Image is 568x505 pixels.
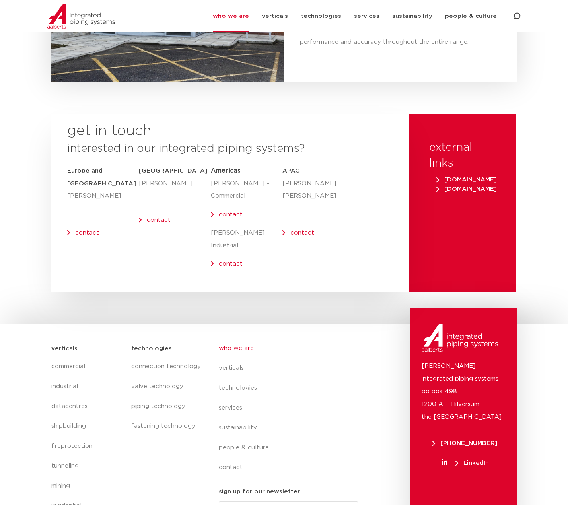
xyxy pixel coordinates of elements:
a: contact [75,230,99,236]
h5: APAC [282,165,326,177]
a: LinkedIn [422,460,509,466]
a: commercial [51,357,123,377]
a: industrial [51,377,123,396]
a: [DOMAIN_NAME] [433,186,500,192]
h3: interested in our integrated piping systems? [67,141,393,157]
p: [PERSON_NAME] – Industrial [211,227,282,252]
h3: external links [429,140,496,171]
nav: Menu [131,357,203,436]
p: [PERSON_NAME] [139,177,210,190]
a: piping technology [131,396,203,416]
nav: Menu [219,338,364,478]
span: [PHONE_NUMBER] [432,440,498,446]
a: fireprotection [51,436,123,456]
a: contact [290,230,314,236]
a: shipbuilding [51,416,123,436]
a: tunneling [51,456,123,476]
h5: technologies [131,342,172,355]
a: datacentres [51,396,123,416]
a: people & culture [219,438,364,458]
a: [DOMAIN_NAME] [433,177,500,183]
a: verticals [219,358,364,378]
a: technologies [219,378,364,398]
a: contact [147,217,171,223]
span: LinkedIn [455,460,489,466]
a: connection technology [131,357,203,377]
p: [PERSON_NAME] – Commercial [211,177,282,203]
span: [DOMAIN_NAME] [436,177,497,183]
a: fastening technology [131,416,203,436]
a: sustainability [219,418,364,438]
h2: get in touch [67,122,152,141]
a: services [219,398,364,418]
a: valve technology [131,377,203,396]
p: [PERSON_NAME] [67,190,139,202]
span: [DOMAIN_NAME] [436,186,497,192]
h5: [GEOGRAPHIC_DATA] [139,165,210,177]
strong: Europe and [GEOGRAPHIC_DATA] [67,168,136,186]
a: mining [51,476,123,496]
a: who we are [219,338,364,358]
a: contact [219,458,364,478]
p: [PERSON_NAME] integrated piping systems po box 498 1200 AL Hilversum the [GEOGRAPHIC_DATA] [422,360,505,423]
p: [PERSON_NAME] [PERSON_NAME] [282,177,326,203]
a: [PHONE_NUMBER] [422,440,509,446]
span: Americas [211,167,241,174]
h5: verticals [51,342,78,355]
h5: sign up for our newsletter [219,486,300,498]
a: contact [219,212,243,218]
a: contact [219,261,243,267]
